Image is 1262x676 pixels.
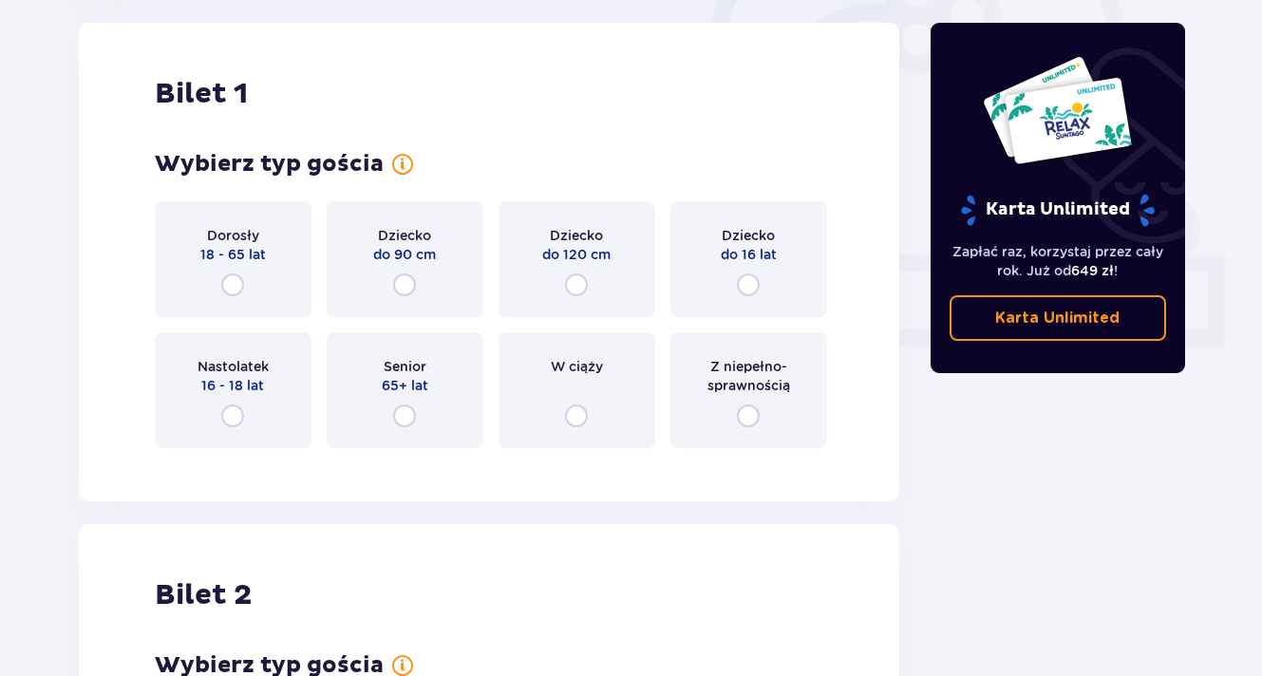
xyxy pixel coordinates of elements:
[200,245,266,264] p: 18 - 65 lat
[721,245,777,264] p: do 16 lat
[1071,263,1114,278] span: 649 zł
[373,245,436,264] p: do 90 cm
[207,226,259,245] p: Dorosły
[995,308,1120,329] p: Karta Unlimited
[155,150,384,178] p: Wybierz typ gościa
[155,76,248,112] p: Bilet 1
[950,295,1166,341] a: Karta Unlimited
[378,226,431,245] p: Dziecko
[384,357,426,376] p: Senior
[551,357,603,376] p: W ciąży
[959,194,1157,227] p: Karta Unlimited
[688,357,810,395] p: Z niepełno­sprawnością
[550,226,603,245] p: Dziecko
[198,357,269,376] p: Nastolatek
[542,245,611,264] p: do 120 cm
[201,376,264,395] p: 16 - 18 lat
[722,226,775,245] p: Dziecko
[155,577,252,613] p: Bilet 2
[950,242,1166,280] p: Zapłać raz, korzystaj przez cały rok. Już od !
[382,376,428,395] p: 65+ lat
